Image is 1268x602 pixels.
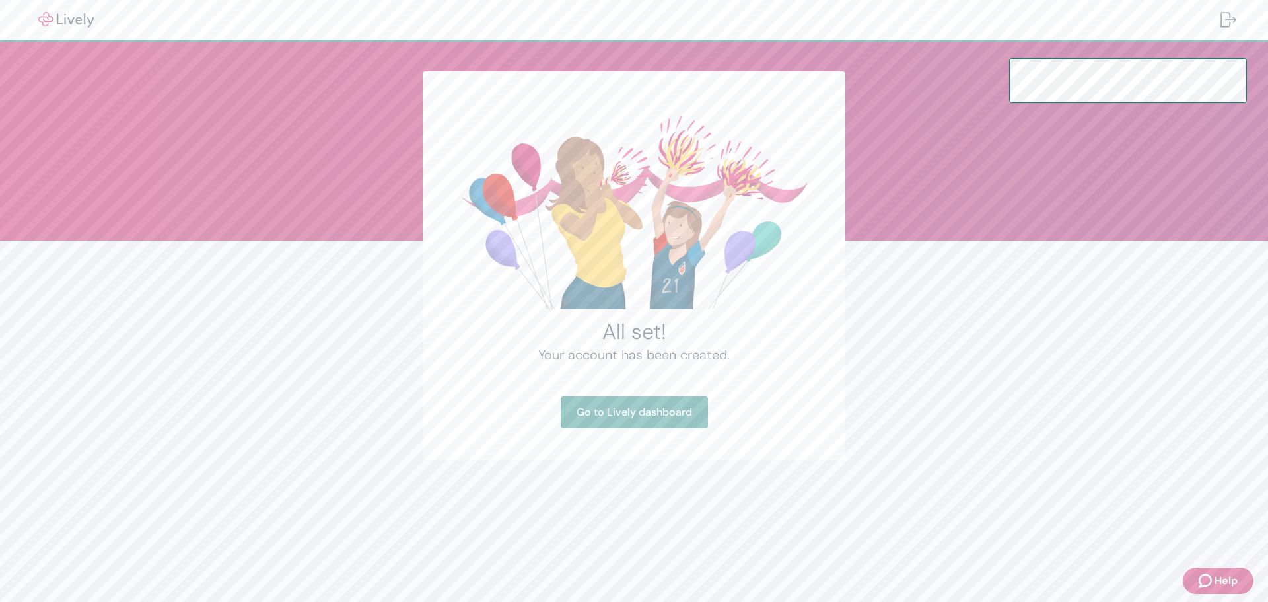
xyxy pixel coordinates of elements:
[1210,4,1247,36] button: Log out
[561,396,708,428] a: Go to Lively dashboard
[1215,573,1238,589] span: Help
[454,319,814,345] h2: All set!
[1183,568,1253,594] button: Zendesk support iconHelp
[29,12,103,28] img: Lively
[454,345,814,365] h4: Your account has been created.
[1199,573,1215,589] svg: Zendesk support icon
